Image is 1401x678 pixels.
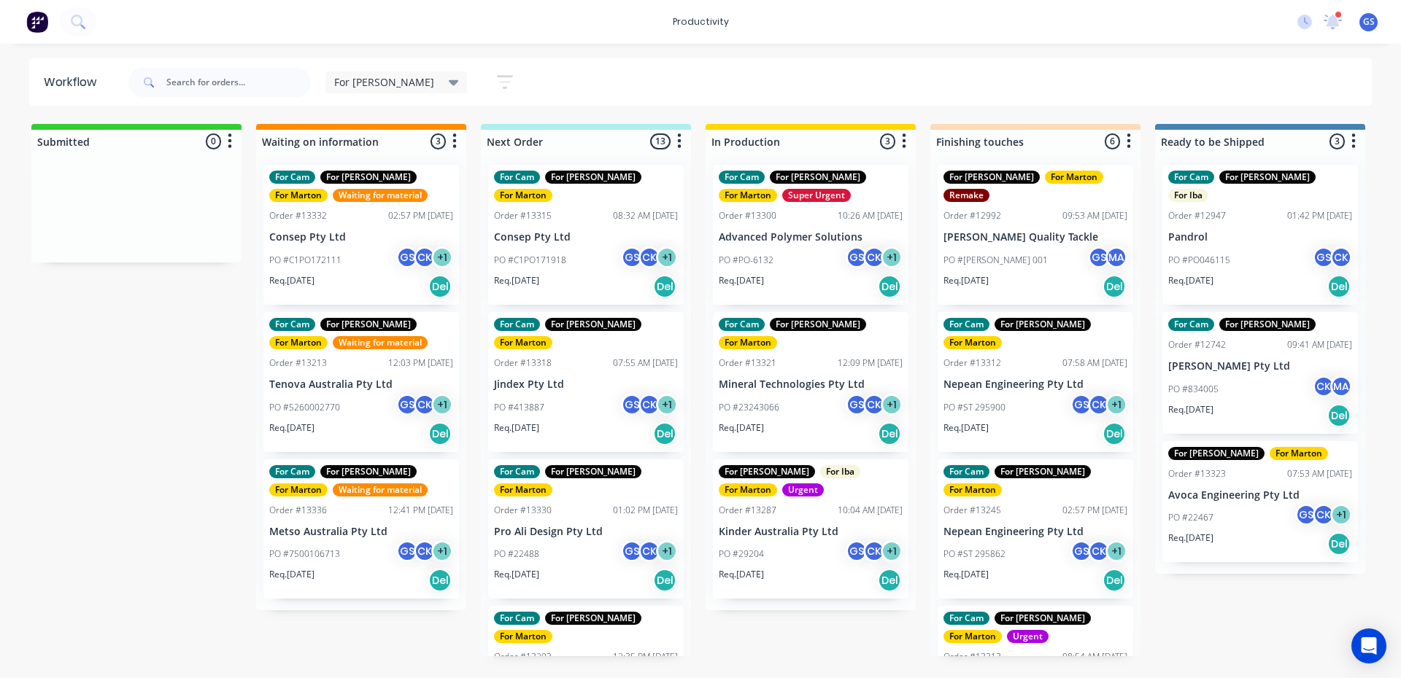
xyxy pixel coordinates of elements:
div: Order #12992 [943,209,1001,222]
div: For CamFor [PERSON_NAME]For MartonOrder #1331807:55 AM [DATE]Jindex Pty LtdPO #413887GSCK+1Req.[D... [488,312,684,452]
div: CK [1330,246,1352,268]
div: + 1 [431,246,453,268]
div: For Marton [269,189,328,202]
div: Order #13330 [494,504,552,517]
div: Del [878,422,901,445]
div: MA [1105,246,1127,268]
p: PO #7500106713 [269,548,340,561]
div: For [PERSON_NAME]For MartonOrder #1332307:53 AM [DATE]Avoca Engineering Pty LtdPO #22467GSCK+1Req... [1162,441,1358,563]
div: Super Urgent [782,189,851,202]
div: For Iba [1168,189,1208,202]
div: GS [621,540,643,562]
p: Tenova Australia Pty Ltd [269,378,453,391]
div: For Cam [269,171,315,184]
p: Nepean Engineering Pty Ltd [943,526,1127,538]
div: Del [1327,532,1351,556]
div: For Cam [269,318,315,331]
div: Del [878,275,901,298]
p: Req. [DATE] [1168,274,1213,287]
p: PO #23243066 [719,401,779,414]
div: For Marton [943,630,1002,643]
p: PO #PO-6132 [719,254,773,267]
p: Consep Pty Ltd [269,231,453,243]
p: PO #ST 295862 [943,548,1006,561]
div: MA [1330,375,1352,397]
div: For CamFor [PERSON_NAME]For MartonOrder #1332112:09 PM [DATE]Mineral Technologies Pty LtdPO #2324... [713,312,908,452]
div: For Marton [494,189,552,202]
div: Del [428,275,452,298]
p: Req. [DATE] [719,568,764,581]
div: Del [653,275,676,298]
div: 10:26 AM [DATE] [838,209,903,222]
p: Req. [DATE] [494,274,539,287]
div: 12:09 PM [DATE] [838,356,903,370]
div: Del [653,569,676,592]
p: PO #5260002770 [269,401,340,414]
span: GS [1363,15,1375,28]
div: For [PERSON_NAME] [545,318,641,331]
p: Req. [DATE] [943,421,989,435]
div: For Cam [943,465,989,478]
div: + 1 [656,540,678,562]
p: PO #22488 [494,548,539,561]
p: PO #[PERSON_NAME] 001 [943,254,1048,267]
p: Mineral Technologies Pty Ltd [719,378,903,391]
div: Waiting for material [333,336,428,349]
div: + 1 [881,394,903,416]
div: For [PERSON_NAME] [545,612,641,625]
div: GS [396,540,418,562]
div: GS [1088,246,1110,268]
div: For [PERSON_NAME] [1219,318,1316,331]
div: Order #12742 [1168,338,1226,351]
div: + 1 [1330,504,1352,526]
p: Req. [DATE] [494,568,539,581]
div: For [PERSON_NAME] [943,171,1040,184]
div: Del [1327,404,1351,427]
div: + 1 [881,246,903,268]
p: PO #413887 [494,401,544,414]
div: GS [396,246,418,268]
input: Search for orders... [166,68,311,97]
div: Del [1103,422,1126,445]
img: Factory [26,11,48,33]
div: Order #13213 [269,356,327,370]
p: Pro Ali Design Pty Ltd [494,526,678,538]
p: Req. [DATE] [269,421,314,435]
div: For [PERSON_NAME] [719,465,815,478]
div: GS [396,394,418,416]
p: PO #C1PO172111 [269,254,341,267]
div: For Cam [494,318,540,331]
span: For [PERSON_NAME] [334,74,434,90]
div: Order #13245 [943,504,1001,517]
div: Order #13287 [719,504,776,517]
div: 07:55 AM [DATE] [613,356,678,370]
div: For Cam [494,612,540,625]
div: For Marton [1270,447,1328,460]
div: For Marton [719,336,777,349]
div: Del [1327,275,1351,298]
div: GS [1313,246,1335,268]
div: For [PERSON_NAME] [770,171,866,184]
div: For Cam [1168,171,1214,184]
div: For [PERSON_NAME] [545,465,641,478]
p: Req. [DATE] [494,421,539,435]
div: For CamFor [PERSON_NAME]For MartonOrder #1331207:58 AM [DATE]Nepean Engineering Pty LtdPO #ST 295... [938,312,1133,452]
div: For [PERSON_NAME] [995,465,1091,478]
div: Del [1103,569,1126,592]
div: For CamFor [PERSON_NAME]For MartonWaiting for materialOrder #1333612:41 PM [DATE]Metso Australia ... [263,459,459,599]
div: CK [863,540,885,562]
div: + 1 [431,540,453,562]
p: Req. [DATE] [719,274,764,287]
div: + 1 [656,394,678,416]
div: Order #13313 [943,650,1001,663]
div: For Cam [494,465,540,478]
div: For [PERSON_NAME] [1168,447,1265,460]
p: Consep Pty Ltd [494,231,678,243]
div: + 1 [656,246,678,268]
div: Waiting for material [333,189,428,202]
div: For Cam [1168,318,1214,331]
div: Order #13300 [719,209,776,222]
div: productivity [665,11,736,33]
div: + 1 [1105,394,1127,416]
div: For Marton [943,336,1002,349]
